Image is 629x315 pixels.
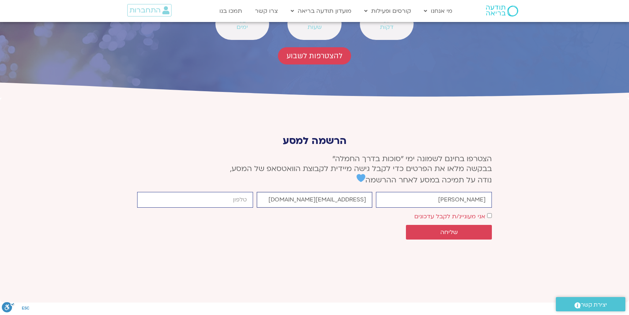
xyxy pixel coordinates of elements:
[361,4,415,18] a: קורסים ופעילות
[287,4,355,18] a: מועדון תודעה בריאה
[406,225,492,240] button: שליחה
[129,6,161,14] span: התחברות
[216,4,246,18] a: תמכו בנו
[357,174,365,182] img: 💙
[137,192,253,208] input: מותר להשתמש רק במספרים ותווי טלפון (#, -, *, וכו').
[137,154,492,185] p: הצטרפו בחינם לשמונה ימי ״סוכות בדרך החמלה״
[581,300,607,310] span: יצירת קשר
[257,192,373,208] input: אימייל
[127,4,172,16] a: התחברות
[486,5,518,16] img: תודעה בריאה
[297,24,332,30] span: שעות
[278,47,351,64] a: להצטרפות לשבוע
[137,135,492,147] p: הרשמה למסע
[251,4,282,18] a: צרו קשר
[230,164,492,174] span: בבקשה מלאו את הפרטים כדי לקבל גישה מיידית לקבוצת הוואטסאפ של המסע,
[225,24,260,30] span: ימים
[137,192,492,243] form: טופס חדש
[440,229,458,236] span: שליחה
[420,4,456,18] a: מי אנחנו
[357,175,492,185] span: נודה על תמיכה במסע לאחר ההרשמה
[376,192,492,208] input: שם פרטי
[414,212,485,220] label: אני מעוניינ/ת לקבל עדכונים
[287,52,342,60] span: להצטרפות לשבוע
[556,297,625,311] a: יצירת קשר
[369,24,404,30] span: דקות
